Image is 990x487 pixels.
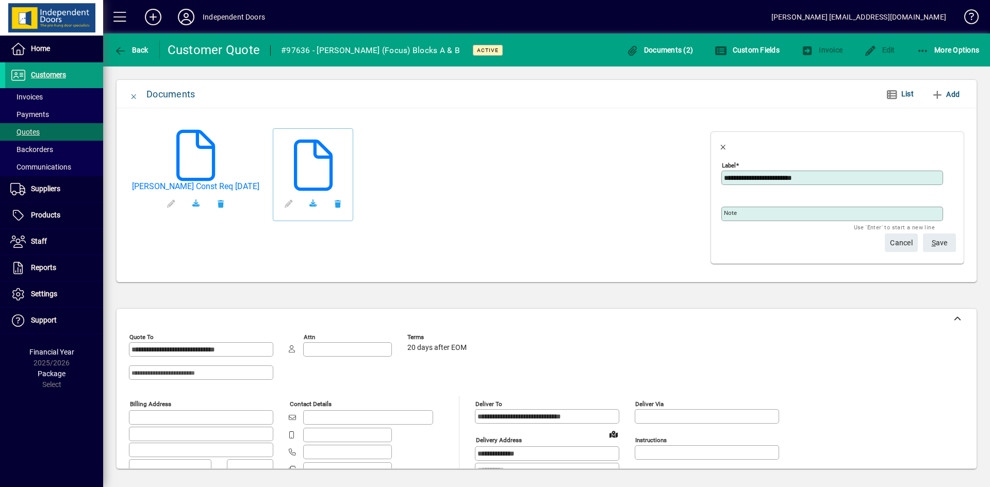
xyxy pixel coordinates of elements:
[5,106,103,123] a: Payments
[31,316,57,324] span: Support
[885,233,918,252] button: Cancel
[901,90,914,98] span: List
[5,36,103,62] a: Home
[956,2,977,36] a: Knowledge Base
[724,209,737,216] mat-label: Note
[146,86,195,103] div: Documents
[5,308,103,333] a: Support
[184,191,208,216] a: Download
[203,9,265,25] div: Independent Doors
[771,9,946,25] div: [PERSON_NAME] [EMAIL_ADDRESS][DOMAIN_NAME]
[5,88,103,106] a: Invoices
[712,41,782,59] button: Custom Fields
[635,436,667,444] mat-label: Instructions
[281,42,460,59] div: #97636 - [PERSON_NAME] (Focus) Blocks A & B
[864,46,895,54] span: Edit
[31,237,47,245] span: Staff
[29,348,74,356] span: Financial Year
[168,42,260,58] div: Customer Quote
[623,41,696,59] button: Documents (2)
[10,93,43,101] span: Invoices
[31,290,57,298] span: Settings
[635,400,664,408] mat-label: Deliver via
[477,47,499,54] span: Active
[114,46,148,54] span: Back
[917,46,980,54] span: More Options
[132,181,259,191] a: [PERSON_NAME] Const Req [DATE]
[10,110,49,119] span: Payments
[5,281,103,307] a: Settings
[932,239,936,247] span: S
[799,41,845,59] button: Invoice
[31,211,60,219] span: Products
[137,8,170,26] button: Add
[605,426,622,442] a: View on map
[711,132,736,157] button: Close
[722,162,736,169] mat-label: Label
[5,229,103,255] a: Staff
[38,370,65,378] span: Package
[122,82,146,107] button: Close
[715,46,780,54] span: Custom Fields
[304,333,315,341] mat-label: Attn
[10,163,71,171] span: Communications
[31,44,50,53] span: Home
[626,46,693,54] span: Documents (2)
[325,191,350,216] button: Remove
[103,41,160,59] app-page-header-button: Back
[5,203,103,228] a: Products
[10,128,40,136] span: Quotes
[208,191,233,216] button: Remove
[301,191,325,216] a: Download
[927,85,964,104] button: Add
[31,184,60,193] span: Suppliers
[31,71,66,79] span: Customers
[854,221,935,233] mat-hint: Use 'Enter' to start a new line
[129,333,154,341] mat-label: Quote To
[5,123,103,141] a: Quotes
[932,234,948,251] span: ave
[5,141,103,158] a: Backorders
[475,400,502,408] mat-label: Deliver To
[5,158,103,176] a: Communications
[890,234,913,251] span: Cancel
[914,41,982,59] button: More Options
[5,255,103,281] a: Reports
[878,85,922,104] button: List
[111,41,151,59] button: Back
[923,233,956,252] button: Save
[5,176,103,202] a: Suppliers
[862,41,898,59] button: Edit
[31,263,56,272] span: Reports
[931,86,960,103] span: Add
[801,46,843,54] span: Invoice
[407,344,467,352] span: 20 days after EOM
[10,145,53,154] span: Backorders
[407,334,469,341] span: Terms
[170,8,203,26] button: Profile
